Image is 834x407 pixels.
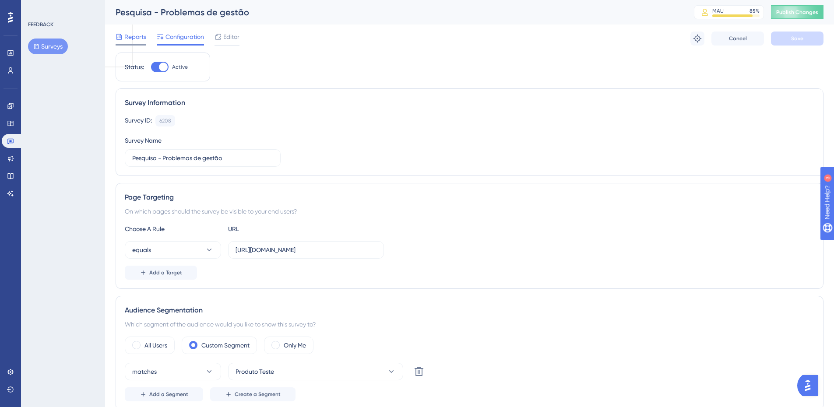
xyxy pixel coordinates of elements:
label: All Users [144,340,167,351]
button: Save [771,32,823,46]
div: Audience Segmentation [125,305,814,316]
label: Only Me [284,340,306,351]
button: Add a Segment [125,387,203,401]
input: Type your Survey name [132,153,273,163]
div: On which pages should the survey be visible to your end users? [125,206,814,217]
span: Publish Changes [776,9,818,16]
div: 85 % [750,7,760,14]
div: Choose A Rule [125,224,221,234]
span: Active [172,63,188,70]
label: Custom Segment [201,340,250,351]
button: Cancel [711,32,764,46]
div: 6208 [159,117,171,124]
span: Need Help? [21,2,55,13]
span: Produto Teste [236,366,274,377]
iframe: UserGuiding AI Assistant Launcher [797,372,823,399]
div: Survey Information [125,98,814,108]
button: Add a Target [125,266,197,280]
span: Add a Segment [149,391,188,398]
div: Pesquisa - Problemas de gestão [116,6,672,18]
button: Produto Teste [228,363,403,380]
div: Status: [125,62,144,72]
span: Configuration [165,32,204,42]
div: Survey Name [125,135,162,146]
button: equals [125,241,221,259]
span: Add a Target [149,269,182,276]
span: matches [132,366,157,377]
button: Create a Segment [210,387,296,401]
div: Survey ID: [125,115,152,126]
span: equals [132,245,151,255]
span: Reports [124,32,146,42]
span: Save [791,35,803,42]
span: Cancel [729,35,747,42]
button: Publish Changes [771,5,823,19]
span: Create a Segment [235,391,281,398]
div: FEEDBACK [28,21,53,28]
button: Surveys [28,39,68,54]
div: 3 [61,4,63,11]
div: MAU [712,7,724,14]
input: yourwebsite.com/path [236,245,377,255]
button: matches [125,363,221,380]
div: Page Targeting [125,192,814,203]
div: Which segment of the audience would you like to show this survey to? [125,319,814,330]
span: Editor [223,32,239,42]
div: URL [228,224,324,234]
